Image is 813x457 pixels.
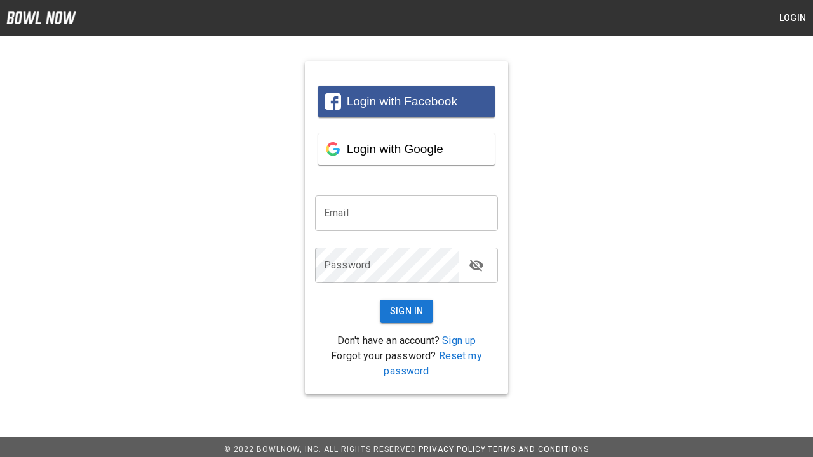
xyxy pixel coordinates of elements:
[772,6,813,30] button: Login
[419,445,486,454] a: Privacy Policy
[442,334,476,347] a: Sign up
[384,350,481,377] a: Reset my password
[380,300,434,323] button: Sign In
[224,445,419,454] span: © 2022 BowlNow, Inc. All Rights Reserved.
[315,348,498,379] p: Forgot your password?
[347,95,457,108] span: Login with Facebook
[318,86,495,117] button: Login with Facebook
[6,11,76,24] img: logo
[464,253,489,278] button: toggle password visibility
[488,445,589,454] a: Terms and Conditions
[347,142,443,156] span: Login with Google
[318,133,495,165] button: Login with Google
[315,333,498,348] p: Don't have an account?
